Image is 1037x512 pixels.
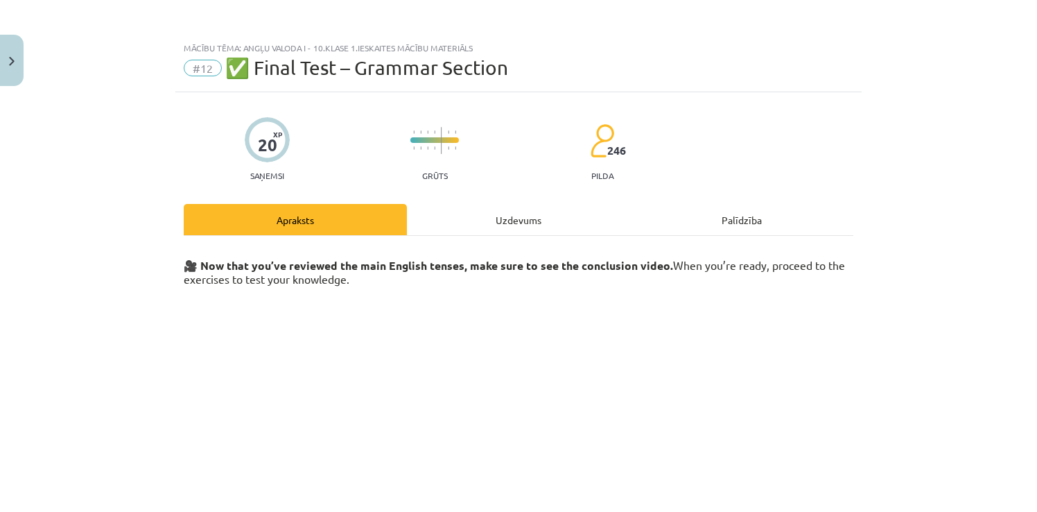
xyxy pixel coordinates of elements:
[591,171,613,180] p: pilda
[434,130,435,134] img: icon-short-line-57e1e144782c952c97e751825c79c345078a6d821885a25fce030b3d8c18986b.svg
[607,144,626,157] span: 246
[184,258,673,273] strong: 🎥 Now that you’ve reviewed the main English tenses, make sure to see the conclusion video.
[413,146,415,150] img: icon-short-line-57e1e144782c952c97e751825c79c345078a6d821885a25fce030b3d8c18986b.svg
[420,130,421,134] img: icon-short-line-57e1e144782c952c97e751825c79c345078a6d821885a25fce030b3d8c18986b.svg
[9,57,15,66] img: icon-close-lesson-0947bae3869378f0d4975bcd49f059093ad1ed9edebbc8119c70593378902aed.svg
[225,56,508,79] span: ✅ Final Test – Grammar Section
[441,127,442,154] img: icon-long-line-d9ea69661e0d244f92f715978eff75569469978d946b2353a9bb055b3ed8787d.svg
[455,146,456,150] img: icon-short-line-57e1e144782c952c97e751825c79c345078a6d821885a25fce030b3d8c18986b.svg
[420,146,421,150] img: icon-short-line-57e1e144782c952c97e751825c79c345078a6d821885a25fce030b3d8c18986b.svg
[422,171,448,180] p: Grūts
[455,130,456,134] img: icon-short-line-57e1e144782c952c97e751825c79c345078a6d821885a25fce030b3d8c18986b.svg
[184,248,853,287] h3: When you’re ready, proceed to the exercises to test your knowledge.
[245,171,290,180] p: Saņemsi
[258,135,277,155] div: 20
[427,130,428,134] img: icon-short-line-57e1e144782c952c97e751825c79c345078a6d821885a25fce030b3d8c18986b.svg
[448,146,449,150] img: icon-short-line-57e1e144782c952c97e751825c79c345078a6d821885a25fce030b3d8c18986b.svg
[273,130,282,138] span: XP
[427,146,428,150] img: icon-short-line-57e1e144782c952c97e751825c79c345078a6d821885a25fce030b3d8c18986b.svg
[630,204,853,235] div: Palīdzība
[448,130,449,134] img: icon-short-line-57e1e144782c952c97e751825c79c345078a6d821885a25fce030b3d8c18986b.svg
[413,130,415,134] img: icon-short-line-57e1e144782c952c97e751825c79c345078a6d821885a25fce030b3d8c18986b.svg
[184,204,407,235] div: Apraksts
[184,43,853,53] div: Mācību tēma: Angļu valoda i - 10.klase 1.ieskaites mācību materiāls
[590,123,614,158] img: students-c634bb4e5e11cddfef0936a35e636f08e4e9abd3cc4e673bd6f9a4125e45ecb1.svg
[434,146,435,150] img: icon-short-line-57e1e144782c952c97e751825c79c345078a6d821885a25fce030b3d8c18986b.svg
[407,204,630,235] div: Uzdevums
[184,60,222,76] span: #12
